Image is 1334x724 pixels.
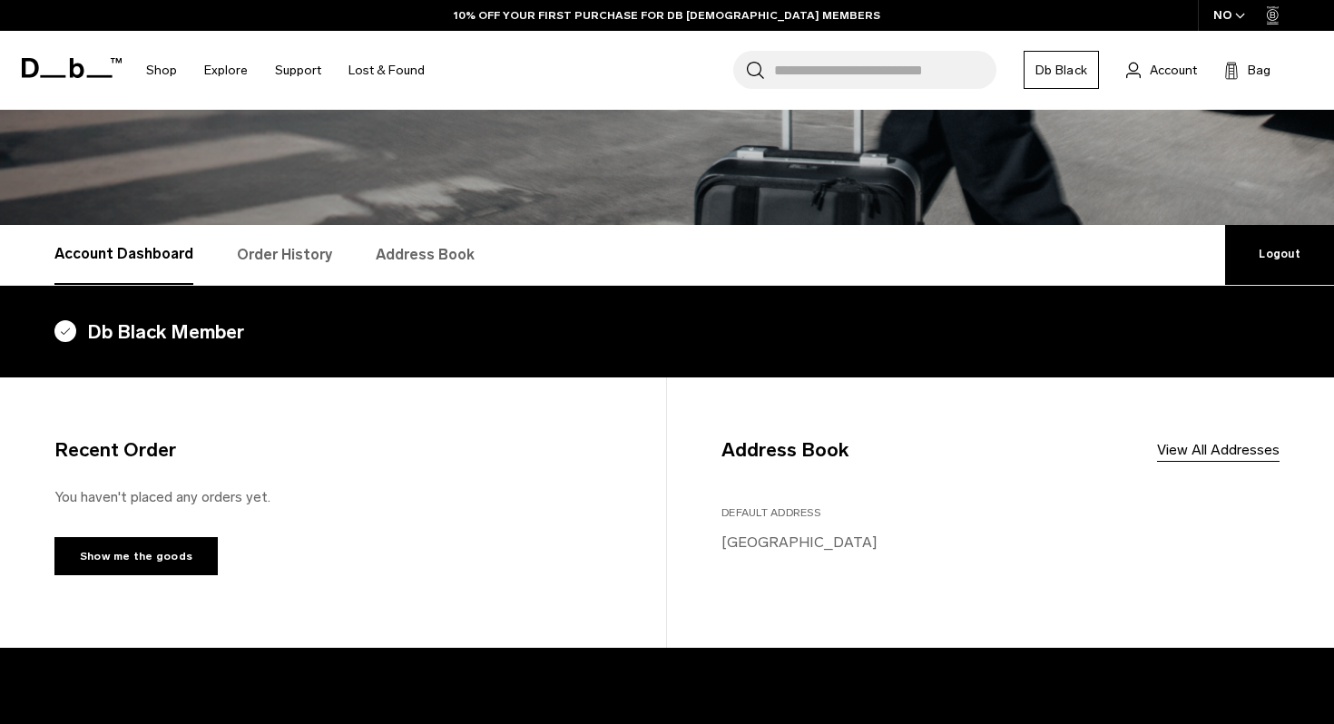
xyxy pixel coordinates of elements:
h4: Address Book [721,435,848,465]
a: Account [1126,59,1197,81]
a: View All Addresses [1157,439,1280,461]
a: Support [275,38,321,103]
a: Logout [1225,225,1334,285]
nav: Main Navigation [132,31,438,110]
h4: Recent Order [54,435,176,465]
p: [GEOGRAPHIC_DATA] [721,532,1280,553]
a: Explore [204,38,248,103]
a: Order History [237,225,332,285]
a: Lost & Found [348,38,425,103]
span: Account [1150,61,1197,80]
span: Default Address [721,506,820,519]
h4: Db Black Member [54,318,1280,347]
a: Address Book [376,225,475,285]
p: You haven't placed any orders yet. [54,486,612,508]
a: Db Black [1024,51,1099,89]
button: Bag [1224,59,1270,81]
a: Show me the goods [54,537,218,575]
a: 10% OFF YOUR FIRST PURCHASE FOR DB [DEMOGRAPHIC_DATA] MEMBERS [454,7,880,24]
a: Account Dashboard [54,225,193,285]
a: Shop [146,38,177,103]
span: Bag [1248,61,1270,80]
